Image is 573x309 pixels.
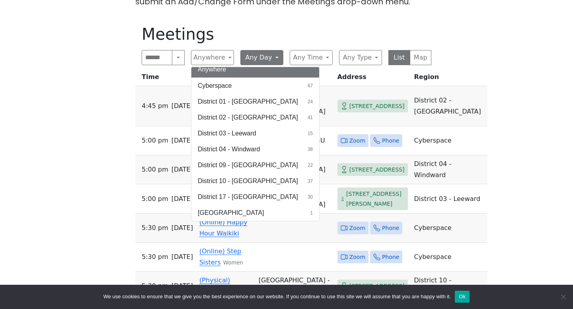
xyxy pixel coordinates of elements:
input: Search [142,50,172,65]
span: 5:30 PM [142,280,168,292]
span: District 09 - [GEOGRAPHIC_DATA] [198,160,298,170]
span: District 02 - [GEOGRAPHIC_DATA] [198,113,298,122]
button: District 10 - [GEOGRAPHIC_DATA]37 results [191,173,319,189]
span: [DATE] [172,193,193,205]
span: [DATE] [172,164,193,175]
button: Map [410,50,432,65]
td: Cyberspace [411,126,487,155]
button: Ok [455,291,470,303]
span: 41 results [308,114,313,121]
span: Phone [382,252,399,262]
span: 1 result [310,209,313,216]
span: [STREET_ADDRESS] [349,101,405,111]
span: 67 results [308,82,313,89]
span: 5:00 PM [142,164,168,175]
span: 5:30 PM [142,251,168,263]
span: 4:45 PM [142,100,168,112]
span: 5:00 PM [142,135,168,146]
a: (Physical) Happy Hour [199,276,237,295]
span: 38 results [308,146,313,153]
td: District 03 - Leeward [411,184,487,214]
th: Time [135,71,196,86]
span: [DATE] [172,222,193,234]
h1: Meetings [142,25,431,44]
span: District 10 - [GEOGRAPHIC_DATA] [198,176,298,186]
span: District 17 - [GEOGRAPHIC_DATA] [198,192,298,202]
th: Region [411,71,487,86]
a: (Online) Step Sisters [199,247,242,266]
button: District 03 - Leeward15 results [191,126,319,141]
button: Cyberspace67 results [191,78,319,94]
button: Any Type [339,50,382,65]
td: Cyberspace [411,243,487,272]
span: [STREET_ADDRESS][PERSON_NAME] [346,189,405,209]
td: [GEOGRAPHIC_DATA] - [GEOGRAPHIC_DATA] [255,272,334,301]
span: 22 results [308,162,313,169]
span: We use cookies to ensure that we give you the best experience on our website. If you continue to ... [103,293,451,301]
button: Search [172,50,185,65]
button: [GEOGRAPHIC_DATA]1 result [191,205,319,221]
span: Phone [382,136,399,146]
td: Cyberspace [411,214,487,243]
span: [STREET_ADDRESS] [349,281,405,291]
span: No [559,293,567,301]
span: Phone [382,223,399,233]
small: Women [223,260,243,266]
td: District 02 - [GEOGRAPHIC_DATA] [411,86,487,126]
span: [DATE] [172,100,193,112]
span: [DATE] [172,280,193,292]
button: District 17 - [GEOGRAPHIC_DATA]30 results [191,189,319,205]
td: District 10 - [GEOGRAPHIC_DATA] [411,272,487,301]
button: District 01 - [GEOGRAPHIC_DATA]24 results [191,94,319,110]
span: Zoom [349,223,365,233]
div: Anywhere [191,67,320,221]
button: Anywhere [191,50,234,65]
span: 30 results [308,193,313,201]
button: Anywhere [191,62,319,77]
th: Address [334,71,411,86]
span: 5:30 PM [142,222,168,234]
span: District 03 - Leeward [198,129,256,138]
span: [STREET_ADDRESS] [349,165,405,175]
span: Cyberspace [198,81,232,91]
button: District 02 - [GEOGRAPHIC_DATA]41 results [191,110,319,126]
button: Any Time [290,50,333,65]
span: 15 results [308,130,313,137]
span: 5:00 PM [142,193,168,205]
span: [DATE] [172,135,193,146]
button: District 09 - [GEOGRAPHIC_DATA]22 results [191,157,319,173]
span: District 04 - Windward [198,145,260,154]
button: List [388,50,410,65]
span: Zoom [349,136,365,146]
button: Any Day [240,50,283,65]
span: 37 results [308,178,313,185]
span: [GEOGRAPHIC_DATA] [198,208,264,218]
span: District 01 - [GEOGRAPHIC_DATA] [198,97,298,106]
span: [DATE] [172,251,193,263]
span: Zoom [349,252,365,262]
button: District 04 - Windward38 results [191,141,319,157]
span: 24 results [308,98,313,105]
td: District 04 - Windward [411,155,487,184]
